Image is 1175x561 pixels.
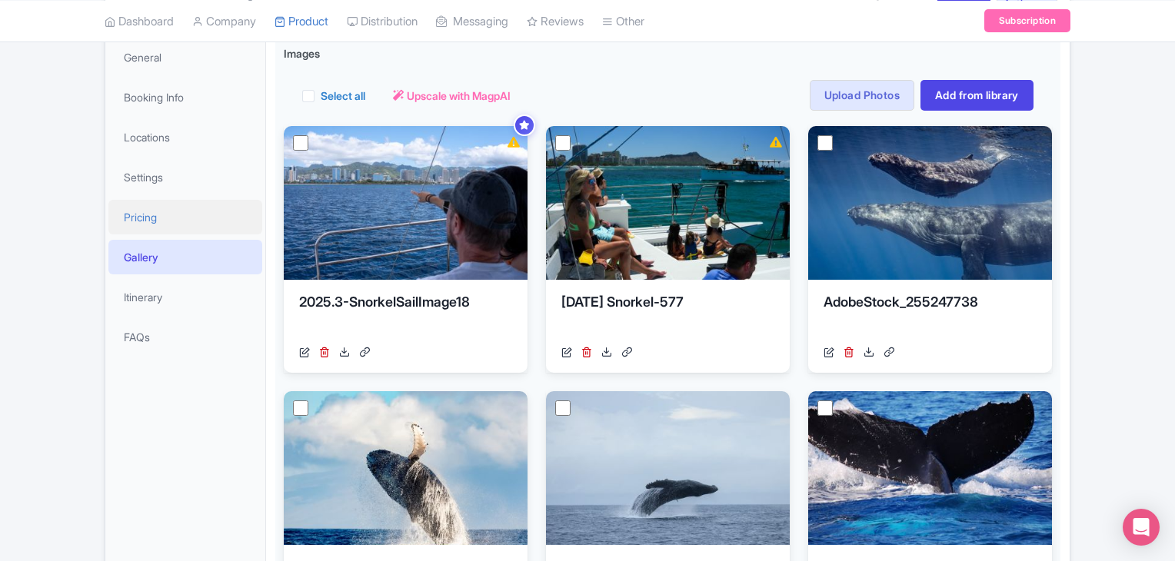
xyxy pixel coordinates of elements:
a: Subscription [984,9,1070,32]
a: Booking Info [108,80,262,115]
label: Select all [321,88,365,104]
a: Upscale with MagpAI [393,88,511,104]
div: [DATE] Snorkel-577 [561,292,774,338]
a: Locations [108,120,262,154]
a: Settings [108,160,262,194]
a: General [108,40,262,75]
a: Gallery [108,240,262,274]
div: Open Intercom Messenger [1123,509,1160,546]
span: Upscale with MagpAI [407,88,511,104]
div: 2025.3-SnorkelSailImage18 [299,292,512,338]
a: FAQs [108,320,262,354]
a: Pricing [108,200,262,234]
a: Upload Photos [810,80,914,111]
div: AdobeStock_255247738 [824,292,1037,338]
a: Add from library [920,80,1034,111]
span: Images [284,45,320,61]
a: Itinerary [108,280,262,314]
